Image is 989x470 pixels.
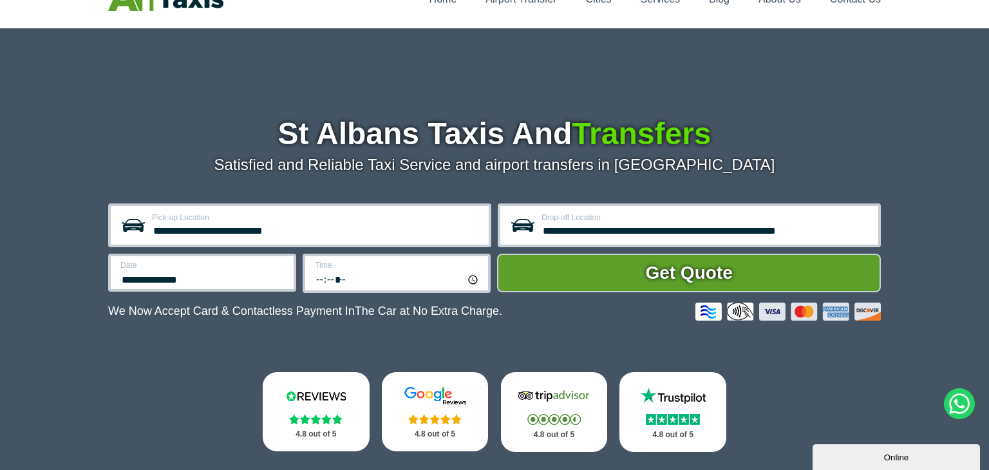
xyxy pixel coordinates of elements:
img: Tripadvisor [515,386,592,406]
img: Credit And Debit Cards [695,303,881,321]
label: Time [315,261,480,269]
h1: St Albans Taxis And [108,118,881,149]
a: Reviews.io Stars 4.8 out of 5 [263,372,370,451]
a: Google Stars 4.8 out of 5 [382,372,489,451]
img: Stars [646,414,700,425]
p: 4.8 out of 5 [277,426,355,442]
img: Stars [408,414,462,424]
iframe: chat widget [813,442,983,470]
label: Date [120,261,286,269]
img: Reviews.io [278,386,355,406]
a: Trustpilot Stars 4.8 out of 5 [619,372,726,452]
img: Stars [527,414,581,425]
p: We Now Accept Card & Contactless Payment In [108,305,502,318]
a: Tripadvisor Stars 4.8 out of 5 [501,372,608,452]
img: Google [397,386,474,406]
label: Pick-up Location [152,214,481,221]
p: 4.8 out of 5 [396,426,475,442]
span: Transfers [572,117,711,151]
span: The Car at No Extra Charge. [355,305,502,317]
label: Drop-off Location [542,214,871,221]
button: Get Quote [497,254,881,292]
img: Stars [289,414,343,424]
img: Trustpilot [634,386,711,406]
p: Satisfied and Reliable Taxi Service and airport transfers in [GEOGRAPHIC_DATA] [108,156,881,174]
p: 4.8 out of 5 [515,427,594,443]
p: 4.8 out of 5 [634,427,712,443]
